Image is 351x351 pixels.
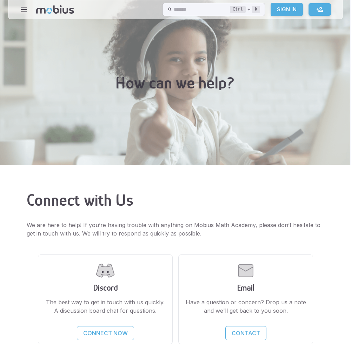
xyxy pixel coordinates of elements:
[252,6,260,13] kbd: k
[83,329,128,337] p: Connect Now
[44,298,167,315] p: The best way to get in touch with us quickly. A discussion board chat for questions.
[230,5,260,14] div: +
[184,298,307,315] p: Have a question or concern? Drop us a note and we'll get back to you soon.
[230,6,246,13] kbd: Ctrl
[77,326,134,340] a: Connect Now
[271,3,303,16] a: Sign In
[184,283,307,292] h3: Email
[225,326,266,340] a: Contact
[27,191,324,210] h2: Connect with Us
[44,283,167,292] h3: Discord
[232,329,260,337] p: Contact
[27,221,324,238] p: We are here to help! If you’re having trouble with anything on Mobius Math Academy, please don’t ...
